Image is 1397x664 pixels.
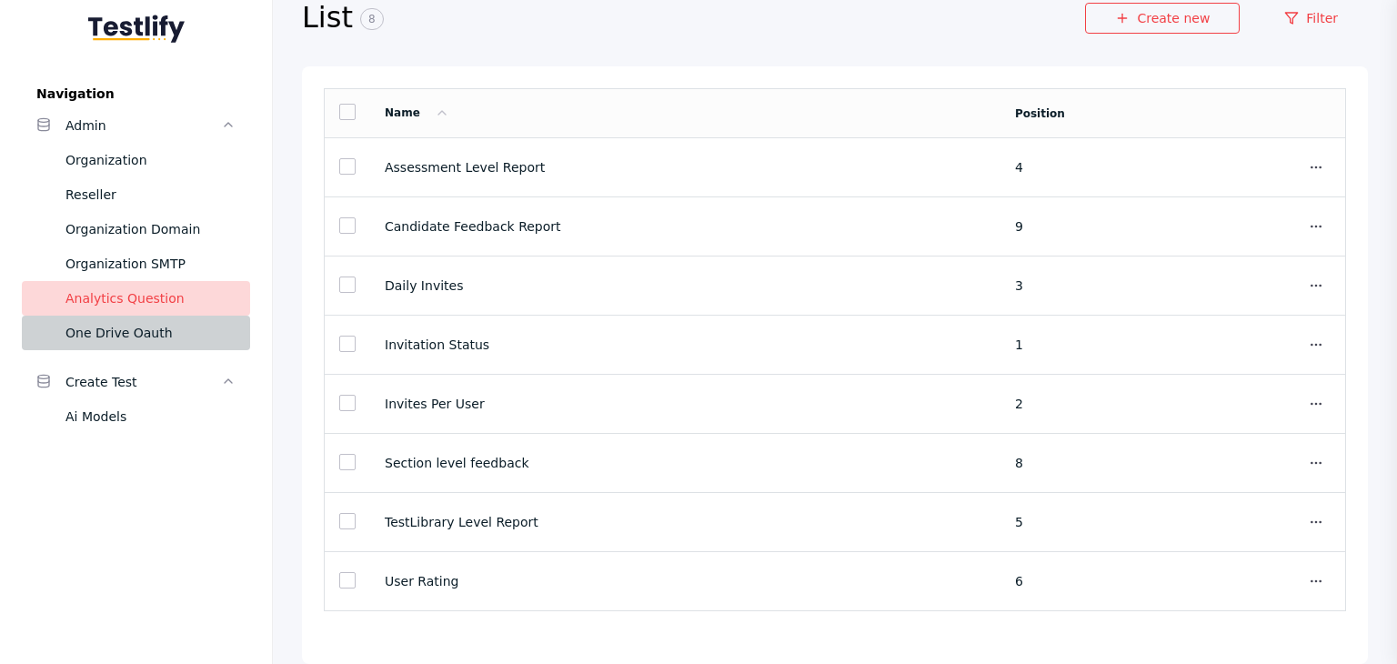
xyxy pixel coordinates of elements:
[65,322,236,344] div: One Drive Oauth
[22,316,250,350] a: One Drive Oauth
[1015,278,1229,293] section: 3
[65,406,236,428] div: Ai Models
[65,115,221,136] div: Admin
[88,15,185,43] img: Testlify - Backoffice
[385,219,986,234] section: Candidate Feedback Report
[385,337,986,352] section: Invitation Status
[22,212,250,246] a: Organization Domain
[1015,160,1229,175] section: 4
[1015,456,1229,470] section: 8
[1015,337,1229,352] section: 1
[22,86,250,101] label: Navigation
[1254,3,1368,34] a: Filter
[22,281,250,316] a: Analytics Question
[22,399,250,434] a: Ai Models
[65,371,221,393] div: Create Test
[1015,219,1229,234] section: 9
[385,278,986,293] section: Daily Invites
[65,218,236,240] div: Organization Domain
[385,397,986,411] section: Invites Per User
[65,253,236,275] div: Organization SMTP
[385,574,986,589] section: User Rating
[1015,107,1065,120] a: Position
[385,106,449,119] a: Name
[1015,515,1229,529] section: 5
[360,8,384,30] span: 8
[385,515,986,529] section: TestLibrary Level Report
[1015,574,1229,589] section: 6
[22,246,250,281] a: Organization SMTP
[22,143,250,177] a: Organization
[65,184,236,206] div: Reseller
[22,177,250,212] a: Reseller
[1085,3,1240,34] a: Create new
[385,456,986,470] section: Section level feedback
[1015,397,1229,411] section: 2
[65,287,236,309] div: Analytics Question
[65,149,236,171] div: Organization
[385,160,986,175] section: Assessment Level Report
